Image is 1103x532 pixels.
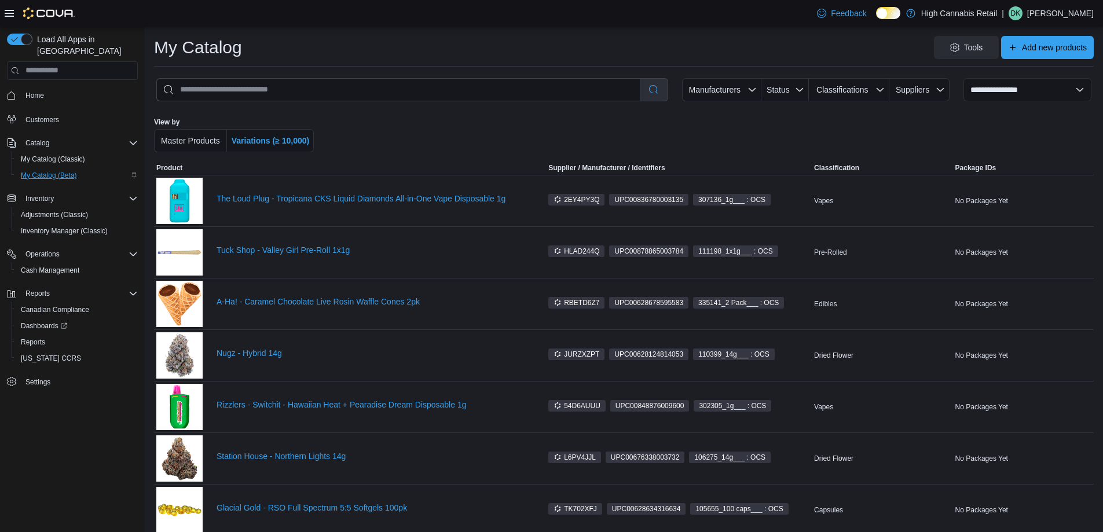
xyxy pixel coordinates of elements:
[953,245,1094,259] div: No Packages Yet
[1027,6,1094,20] p: [PERSON_NAME]
[21,210,88,219] span: Adjustments (Classic)
[16,351,86,365] a: [US_STATE] CCRS
[12,167,142,184] button: My Catalog (Beta)
[609,245,688,257] span: UPC00878865003784
[21,113,64,127] a: Customers
[21,266,79,275] span: Cash Management
[554,401,600,411] span: 54D6AUUU
[16,224,138,238] span: Inventory Manager (Classic)
[1011,6,1021,20] span: DK
[217,348,527,358] a: Nugz - Hybrid 14g
[2,135,142,151] button: Catalog
[7,82,138,420] nav: Complex example
[2,285,142,302] button: Reports
[25,377,50,387] span: Settings
[614,298,683,308] span: UPC 00628678595583
[609,194,688,206] span: UPC00836780003135
[548,400,606,412] span: 54D6AUUU
[953,400,1094,414] div: No Packages Yet
[548,194,604,206] span: 2EY4PY3Q
[607,503,686,515] span: UPC00628634316634
[23,8,75,19] img: Cova
[953,194,1094,208] div: No Packages Yet
[614,195,683,205] span: UPC 00836780003135
[16,263,138,277] span: Cash Management
[614,349,683,359] span: UPC 00628124814053
[611,452,680,463] span: UPC 00676338003732
[812,194,952,208] div: Vapes
[614,246,683,256] span: UPC 00878865003784
[554,195,599,205] span: 2EY4PY3Q
[610,400,690,412] span: UPC00848876009600
[217,452,527,461] a: Station House - Northern Lights 14g
[21,112,138,126] span: Customers
[693,348,775,360] span: 110399_14g___ : OCS
[694,400,771,412] span: 302305_1g___ : OCS
[609,348,688,360] span: UPC00628124814053
[12,302,142,318] button: Canadian Compliance
[2,190,142,207] button: Inventory
[953,503,1094,517] div: No Packages Yet
[812,400,952,414] div: Vapes
[953,452,1094,465] div: No Packages Yet
[25,115,59,124] span: Customers
[154,118,179,127] label: View by
[1001,36,1094,59] button: Add new products
[217,194,527,203] a: The Loud Plug - Tropicana CKS Liquid Diamonds All-in-One Vape Disposable 1g
[227,129,314,152] button: Variations (≥ 10,000)
[955,163,996,173] span: Package IDs
[16,319,138,333] span: Dashboards
[532,163,665,173] span: Supplier / Manufacturer / Identifiers
[809,78,889,101] button: Classifications
[12,223,142,239] button: Inventory Manager (Classic)
[21,136,138,150] span: Catalog
[554,298,599,308] span: RBETD6Z7
[816,85,868,94] span: Classifications
[1009,6,1023,20] div: Dylan Kemp
[554,504,597,514] span: TK702XFJ
[554,349,599,359] span: JURZXZPT
[21,192,138,206] span: Inventory
[16,303,94,317] a: Canadian Compliance
[889,78,950,101] button: Suppliers
[690,503,788,515] span: 105655_100 caps___ : OCS
[25,250,60,259] span: Operations
[21,354,81,363] span: [US_STATE] CCRS
[761,78,809,101] button: Status
[21,321,67,331] span: Dashboards
[21,171,77,180] span: My Catalog (Beta)
[682,78,761,101] button: Manufacturers
[953,297,1094,311] div: No Packages Yet
[21,287,138,300] span: Reports
[698,298,779,308] span: 335141_2 Pack___ : OCS
[689,85,741,94] span: Manufacturers
[16,263,84,277] a: Cash Management
[698,349,769,359] span: 110399_14g___ : OCS
[21,226,108,236] span: Inventory Manager (Classic)
[896,85,929,94] span: Suppliers
[2,111,142,127] button: Customers
[156,281,203,327] img: A-Ha! - Caramel Chocolate Live Rosin Waffle Cones 2pk
[21,305,89,314] span: Canadian Compliance
[812,503,952,517] div: Capsules
[12,262,142,278] button: Cash Management
[156,384,203,430] img: Rizzlers - Switchit - Hawaiian Heat + Pearadise Dream Disposable 1g
[25,289,50,298] span: Reports
[156,178,203,224] img: The Loud Plug - Tropicana CKS Liquid Diamonds All-in-One Vape Disposable 1g
[21,192,58,206] button: Inventory
[612,504,681,514] span: UPC 00628634316634
[2,246,142,262] button: Operations
[1002,6,1004,20] p: |
[232,136,310,145] span: Variations (≥ 10,000)
[548,452,601,463] span: L6PV4JJL
[25,91,44,100] span: Home
[16,319,72,333] a: Dashboards
[12,207,142,223] button: Adjustments (Classic)
[554,246,599,256] span: HLAD244Q
[767,85,790,94] span: Status
[12,350,142,366] button: [US_STATE] CCRS
[615,401,684,411] span: UPC 00848876009600
[693,297,784,309] span: 335141_2 Pack___ : OCS
[609,297,688,309] span: UPC00628678595583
